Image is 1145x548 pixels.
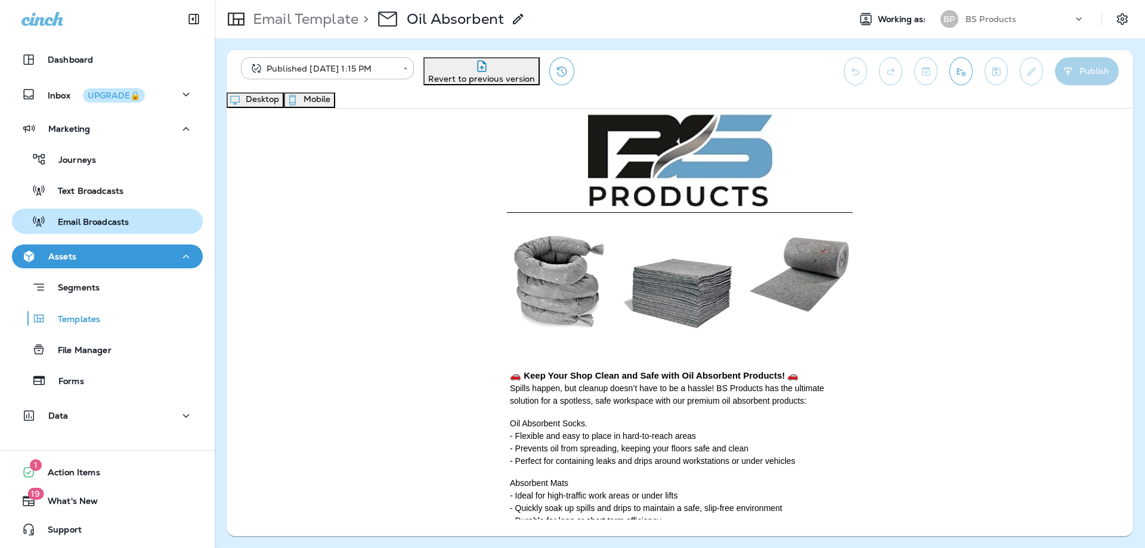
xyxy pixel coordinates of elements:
button: UPGRADE🔒 [83,88,145,103]
button: Dashboard [12,48,203,72]
p: Dashboard [48,55,93,64]
p: Journeys [47,155,96,166]
span: 19 [27,488,44,500]
button: Send test email [949,57,973,85]
p: Email Broadcasts [46,217,129,228]
p: BS Products [965,14,1017,24]
button: Collapse Sidebar [177,7,211,31]
span: Oil Absorbent Socks [283,310,358,320]
span: - Perfect for containing leaks and drips around workstations or under vehicles [283,348,569,357]
p: Data [48,411,69,420]
p: Inbox [48,88,145,101]
button: Segments [12,274,203,300]
p: Marketing [48,124,90,134]
span: . [358,310,361,320]
p: > [358,10,369,28]
button: Forms [12,368,203,393]
span: - Quickly soak up spills and drips to maintain a safe, slip-free environment [283,395,556,404]
button: Text Broadcasts [12,178,203,203]
span: - Ideal for high-traffic work areas or under lifts [283,382,451,392]
p: Oil Absorbent [407,10,504,28]
span: Revert to previous version [428,73,535,84]
p: Text Broadcasts [46,186,123,197]
span: - Flexible and easy to place in hard-to-reach areas [283,323,469,332]
p: Segments [46,283,100,295]
span: Spills happen, but cleanup doesn’t have to be a hassle! BS Products has the ultimate solution for... [283,275,598,297]
button: Templates [12,306,203,331]
img: Oil-Absoebnt-Sock.png [284,122,385,221]
button: Support [12,518,203,541]
div: BP [940,10,958,28]
img: GPM_W1_L.jpg [394,122,512,240]
button: Assets [12,244,203,268]
strong: 🚗 Keep Your Shop Clean and Safe with Oil Absorbent Products! 🚗 [283,262,572,272]
button: Data [12,404,203,428]
button: Settings [1112,8,1133,30]
span: Action Items [36,467,100,482]
div: Published [DATE] 1:15 PM [249,63,395,75]
button: Marketing [12,117,203,141]
p: Forms [47,376,84,388]
span: Absorbent Mats [283,370,342,379]
span: 1 [30,459,42,471]
button: Revert to previous version [423,57,540,85]
div: UPGRADE🔒 [88,91,140,100]
span: What's New [36,496,98,510]
button: 1Action Items [12,460,203,484]
span: - Durable for long or short term efficiency [283,407,434,417]
button: Journeys [12,147,203,172]
img: logo.jpg [361,5,546,98]
button: View Changelog [549,57,574,85]
button: File Manager [12,337,203,362]
span: Working as: [878,14,929,24]
p: Email Template [248,10,358,28]
button: Email Broadcasts [12,209,203,234]
p: Templates [46,314,100,326]
button: 19What's New [12,489,203,513]
p: Assets [48,252,76,261]
span: - Prevents oil from spreading, keeping your floors safe and clean [283,335,522,345]
button: InboxUPGRADE🔒 [12,82,203,106]
button: Mobile [284,92,335,108]
span: Support [36,525,82,539]
img: Rag-Rug.png [513,122,632,205]
p: File Manager [46,345,112,357]
button: Desktop [227,92,284,108]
